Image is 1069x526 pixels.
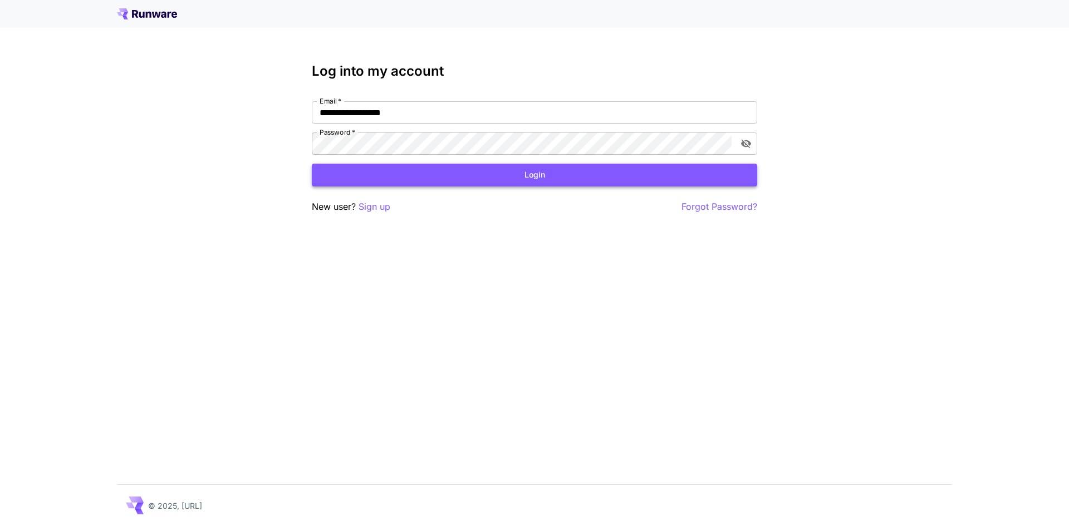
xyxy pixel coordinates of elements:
h3: Log into my account [312,63,757,79]
label: Password [320,127,355,137]
button: Forgot Password? [681,200,757,214]
p: New user? [312,200,390,214]
button: Sign up [359,200,390,214]
button: Login [312,164,757,186]
label: Email [320,96,341,106]
p: © 2025, [URL] [148,500,202,512]
button: toggle password visibility [736,134,756,154]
